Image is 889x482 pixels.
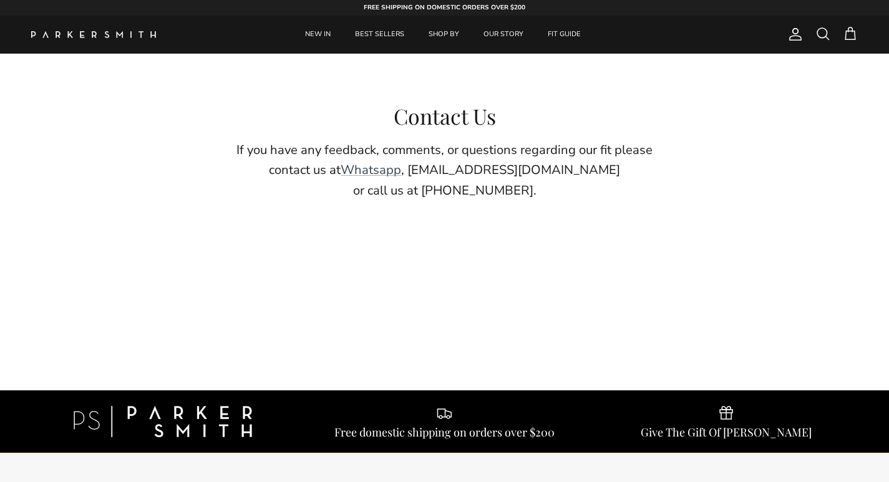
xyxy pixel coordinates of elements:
div: Primary [186,16,701,54]
p: If you have any feedback, comments, or questions regarding our fit please contact us at , [EMAIL_... [220,140,669,201]
div: Free domestic shipping on orders over $200 [334,425,555,439]
a: BEST SELLERS [344,16,415,54]
strong: FREE SHIPPING ON DOMESTIC ORDERS OVER $200 [364,3,525,12]
img: Parker Smith [31,31,156,38]
a: Whatsapp [341,161,401,178]
a: FIT GUIDE [537,16,592,54]
a: NEW IN [294,16,342,54]
h2: Contact Us [220,104,669,129]
a: Account [783,27,803,42]
a: SHOP BY [417,16,470,54]
a: OUR STORY [472,16,535,54]
div: Give The Gift Of [PERSON_NAME] [641,425,812,439]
